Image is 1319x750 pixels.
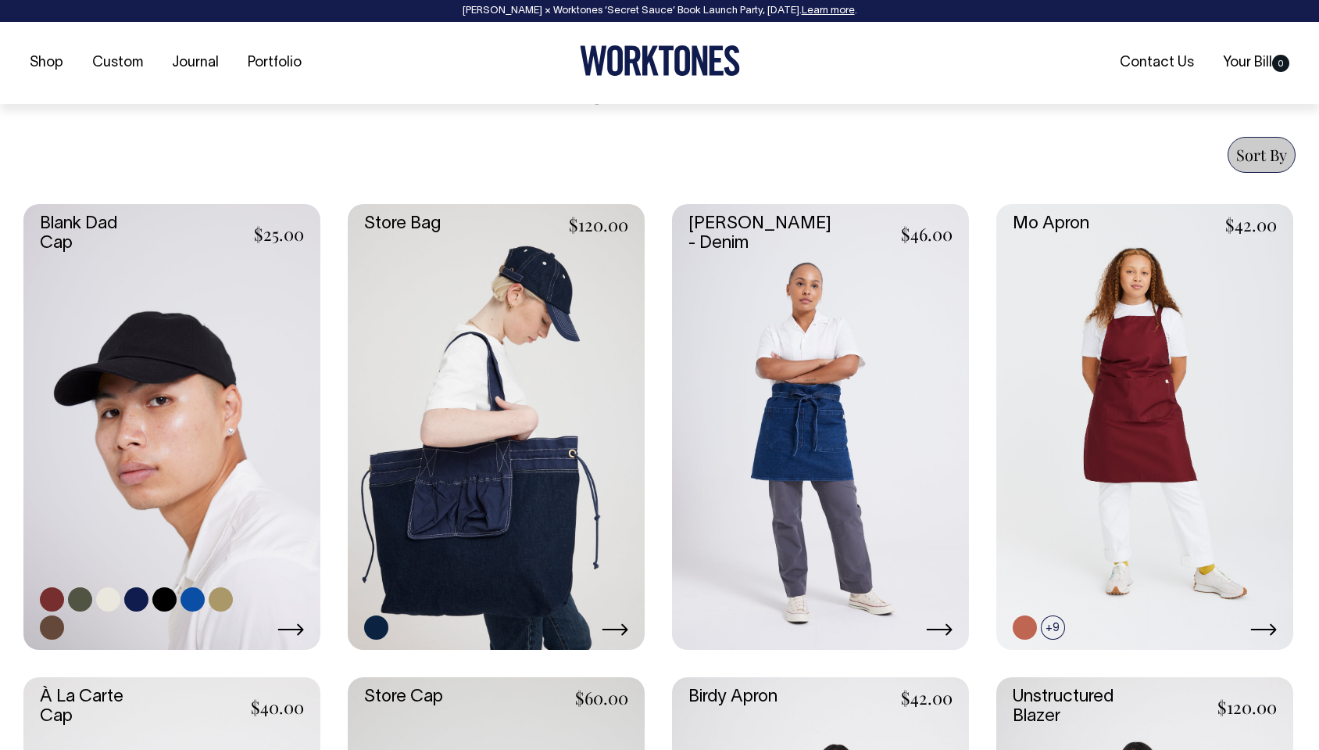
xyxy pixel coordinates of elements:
a: Custom [86,50,149,76]
div: [PERSON_NAME] × Worktones ‘Secret Sauce’ Book Launch Party, [DATE]. . [16,5,1303,16]
a: Shop [23,50,70,76]
span: 0 [1272,55,1289,72]
a: Contact Us [1113,50,1200,76]
a: Your Bill0 [1217,50,1296,76]
a: Portfolio [241,50,308,76]
span: +9 [1041,615,1065,640]
span: Sort By [1236,144,1287,165]
a: Learn more [802,6,855,16]
a: Journal [166,50,225,76]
